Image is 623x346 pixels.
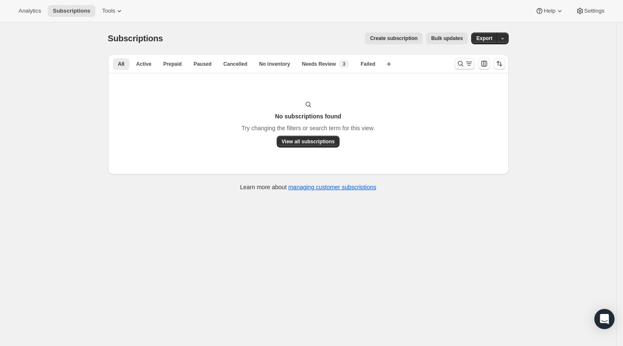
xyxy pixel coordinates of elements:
[224,61,248,67] span: Cancelled
[277,136,340,148] button: View all subscriptions
[455,58,475,70] button: Search and filter results
[571,5,610,17] button: Settings
[494,58,505,70] button: Sort the results
[241,124,375,132] p: Try changing the filters or search term for this view.
[288,184,376,190] a: managing customer subscriptions
[361,61,375,67] span: Failed
[275,112,341,121] h3: No subscriptions found
[478,58,490,70] button: Customize table column order and visibility
[118,61,124,67] span: All
[594,309,615,329] div: Open Intercom Messenger
[431,35,463,42] span: Bulk updates
[382,58,396,70] button: Create new view
[108,34,163,43] span: Subscriptions
[302,61,336,67] span: Needs Review
[53,8,90,14] span: Subscriptions
[476,35,492,42] span: Export
[471,32,497,44] button: Export
[259,61,290,67] span: No inventory
[136,61,151,67] span: Active
[163,61,182,67] span: Prepaid
[530,5,569,17] button: Help
[102,8,115,14] span: Tools
[370,35,418,42] span: Create subscription
[240,183,376,191] p: Learn more about
[365,32,423,44] button: Create subscription
[194,61,212,67] span: Paused
[544,8,555,14] span: Help
[97,5,129,17] button: Tools
[48,5,95,17] button: Subscriptions
[426,32,468,44] button: Bulk updates
[13,5,46,17] button: Analytics
[343,61,345,67] span: 3
[282,138,335,145] span: View all subscriptions
[584,8,604,14] span: Settings
[19,8,41,14] span: Analytics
